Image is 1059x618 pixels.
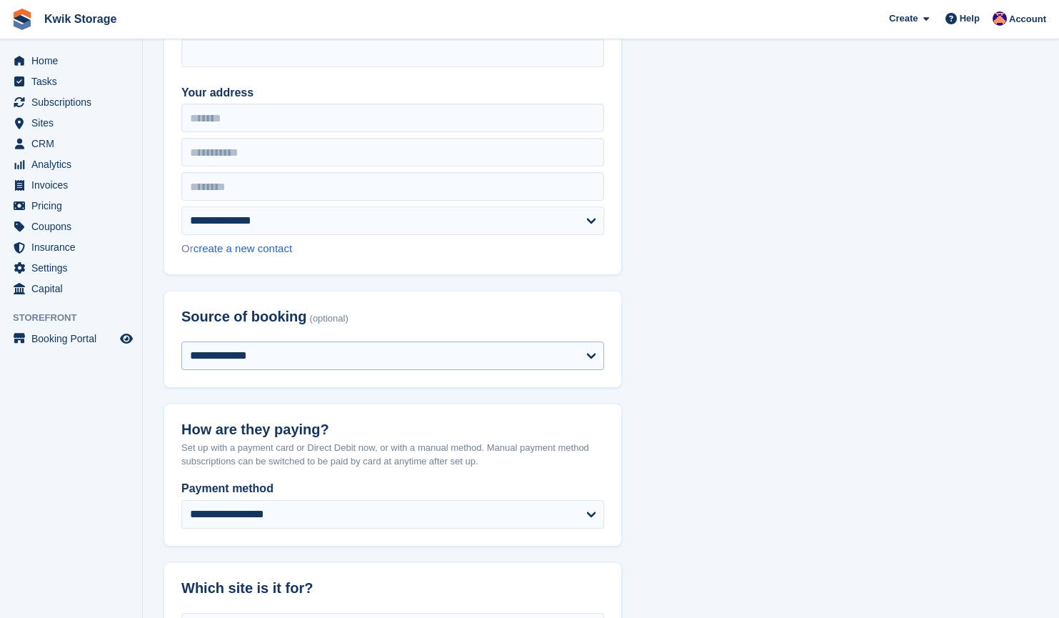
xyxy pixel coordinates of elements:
span: Pricing [31,196,117,216]
span: Create [889,11,918,26]
span: Coupons [31,216,117,236]
a: menu [7,154,135,174]
span: Booking Portal [31,329,117,349]
span: Tasks [31,71,117,91]
span: Home [31,51,117,71]
span: Capital [31,279,117,299]
h2: How are they paying? [181,422,604,438]
span: Invoices [31,175,117,195]
img: stora-icon-8386f47178a22dfd0bd8f6a31ec36ba5ce8667c1dd55bd0f319d3a0aa187defe.svg [11,9,33,30]
a: menu [7,51,135,71]
a: menu [7,196,135,216]
a: menu [7,258,135,278]
span: Settings [31,258,117,278]
a: menu [7,71,135,91]
span: Subscriptions [31,92,117,112]
span: Sites [31,113,117,133]
img: Jade Stanley [993,11,1007,26]
a: menu [7,329,135,349]
span: Analytics [31,154,117,174]
span: Account [1009,12,1046,26]
span: (optional) [310,314,348,324]
a: menu [7,279,135,299]
span: Storefront [13,311,142,325]
a: menu [7,134,135,154]
span: Help [960,11,980,26]
label: Your address [181,84,604,101]
a: create a new contact [194,242,292,254]
p: Set up with a payment card or Direct Debit now, or with a manual method. Manual payment method su... [181,441,604,469]
span: Source of booking [181,309,307,325]
a: Preview store [118,330,135,347]
a: menu [7,113,135,133]
a: menu [7,175,135,195]
a: menu [7,216,135,236]
div: Or [181,241,604,257]
label: Payment method [181,480,604,497]
a: menu [7,92,135,112]
span: Insurance [31,237,117,257]
h2: Which site is it for? [181,580,604,597]
a: Kwik Storage [39,7,122,31]
span: CRM [31,134,117,154]
a: menu [7,237,135,257]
